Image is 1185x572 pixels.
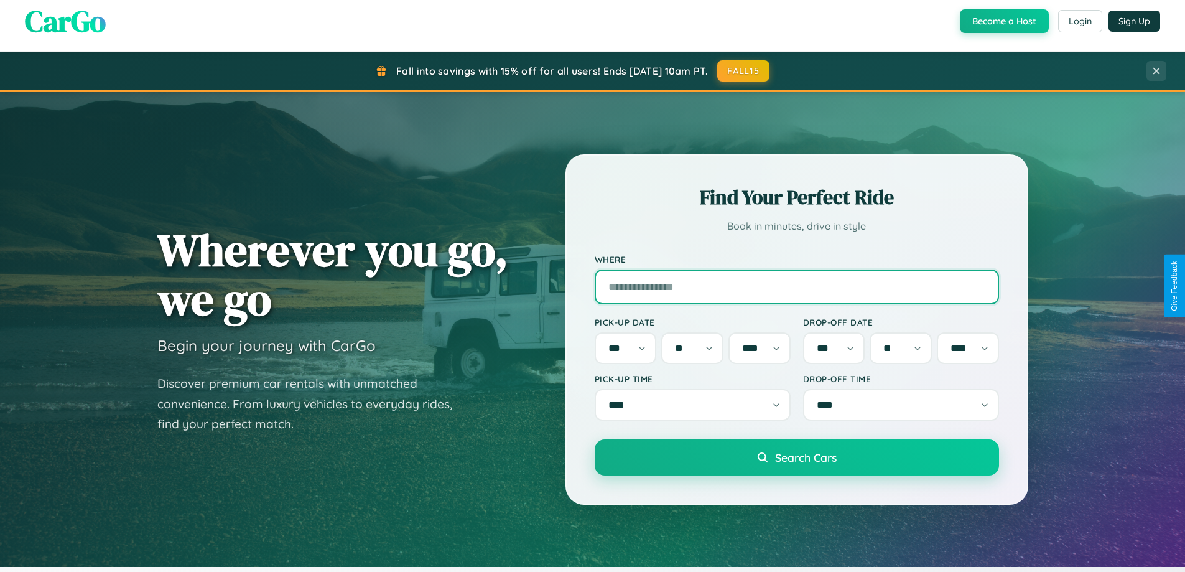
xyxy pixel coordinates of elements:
span: Fall into savings with 15% off for all users! Ends [DATE] 10am PT. [396,65,708,77]
span: Search Cars [775,451,837,464]
label: Drop-off Time [803,373,999,384]
button: Become a Host [960,9,1049,33]
label: Pick-up Date [595,317,791,327]
div: Give Feedback [1170,261,1179,311]
h2: Find Your Perfect Ride [595,184,999,211]
label: Where [595,254,999,265]
h3: Begin your journey with CarGo [157,336,376,355]
button: Login [1058,10,1102,32]
button: Search Cars [595,439,999,476]
button: FALL15 [717,60,769,82]
span: CarGo [25,1,106,42]
p: Discover premium car rentals with unmatched convenience. From luxury vehicles to everyday rides, ... [157,373,468,434]
label: Drop-off Date [803,317,999,327]
p: Book in minutes, drive in style [595,217,999,235]
button: Sign Up [1108,11,1160,32]
h1: Wherever you go, we go [157,225,508,324]
label: Pick-up Time [595,373,791,384]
